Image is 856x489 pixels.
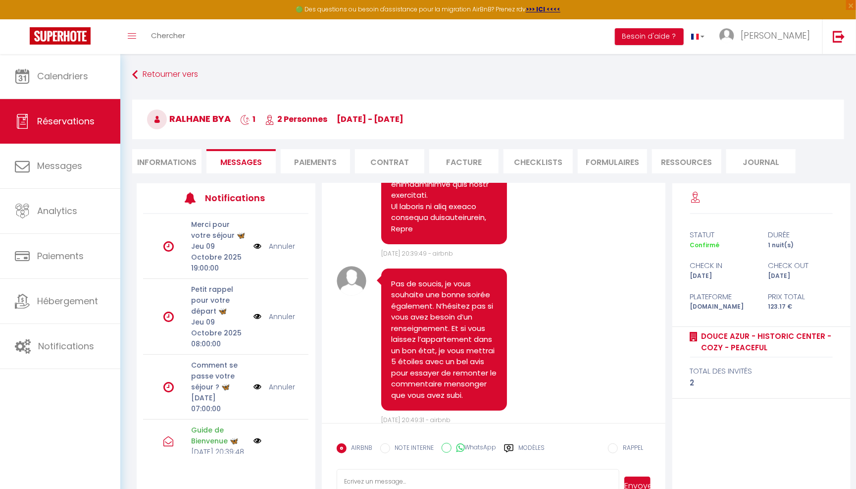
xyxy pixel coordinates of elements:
[390,443,434,454] label: NOTE INTERNE
[253,311,261,322] img: NO IMAGE
[38,340,94,352] span: Notifications
[191,392,247,414] p: [DATE] 07:00:00
[191,446,247,457] p: [DATE] 20:39:48
[684,302,761,312] div: [DOMAIN_NAME]
[761,241,839,250] div: 1 nuit(s)
[429,149,499,173] li: Facture
[381,249,453,258] span: [DATE] 20:39:49 - airbnb
[347,443,373,454] label: AIRBNB
[132,66,844,84] a: Retourner vers
[355,149,424,173] li: Contrat
[151,30,185,41] span: Chercher
[37,250,84,262] span: Paiements
[191,425,247,446] p: Guide de Bienvenue 🦋
[761,291,839,303] div: Prix total
[761,260,839,272] div: check out
[761,302,839,312] div: 123.17 €
[719,28,734,43] img: ...
[833,30,845,43] img: logout
[741,29,810,42] span: [PERSON_NAME]
[761,272,839,281] div: [DATE]
[191,284,247,317] p: Petit rappel pour votre départ 🦋
[265,113,327,125] span: 2 Personnes
[337,113,403,125] span: [DATE] - [DATE]
[37,295,98,307] span: Hébergement
[712,19,822,54] a: ... [PERSON_NAME]
[191,219,247,241] p: Merci pour votre séjour 🦋
[191,317,247,349] p: Jeu 09 Octobre 2025 08:00:00
[381,416,451,424] span: [DATE] 20:49:31 - airbnb
[690,241,720,249] span: Confirmé
[690,377,833,389] div: 2
[281,149,350,173] li: Paiements
[269,311,295,322] a: Annuler
[205,187,274,209] h3: Notifications
[337,266,366,296] img: avatar.png
[684,272,761,281] div: [DATE]
[191,360,247,392] p: Comment se passe votre séjour ? 🦋
[684,229,761,241] div: statut
[269,241,295,252] a: Annuler
[452,443,497,454] label: WhatsApp
[504,149,573,173] li: CHECKLISTS
[726,149,796,173] li: Journal
[615,28,684,45] button: Besoin d'aide ?
[578,149,647,173] li: FORMULAIRES
[269,381,295,392] a: Annuler
[526,5,560,13] a: >>> ICI <<<<
[147,112,231,125] span: Ralhane Bya
[240,113,255,125] span: 1
[37,115,95,127] span: Réservations
[761,229,839,241] div: durée
[132,149,201,173] li: Informations
[191,241,247,273] p: Jeu 09 Octobre 2025 19:00:00
[37,70,88,82] span: Calendriers
[37,205,77,217] span: Analytics
[391,278,497,401] pre: Pas de soucis, je vous souhaite une bonne soirée également. N’hésitez pas si vous avez besoin d’u...
[144,19,193,54] a: Chercher
[690,365,833,377] div: total des invités
[30,27,91,45] img: Super Booking
[253,241,261,252] img: NO IMAGE
[253,381,261,392] img: NO IMAGE
[37,160,82,172] span: Messages
[220,157,262,168] span: Messages
[652,149,721,173] li: Ressources
[698,330,833,354] a: Douce Azur - Historic Center - Cozy - Peaceful
[253,437,261,445] img: NO IMAGE
[684,260,761,272] div: check in
[684,291,761,303] div: Plateforme
[618,443,643,454] label: RAPPEL
[519,443,545,461] label: Modèles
